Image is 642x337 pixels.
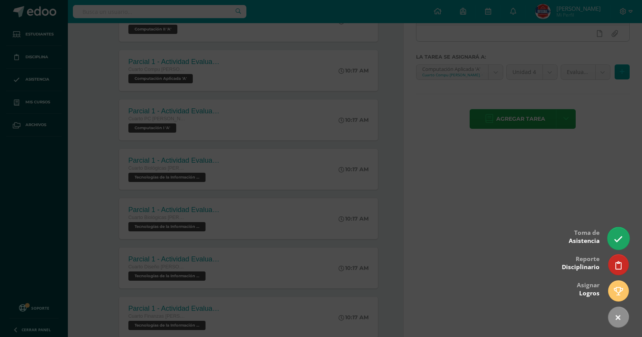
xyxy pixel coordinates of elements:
[569,237,600,245] span: Asistencia
[562,250,600,275] div: Reporte
[577,276,600,301] div: Asignar
[579,289,600,297] span: Logros
[562,263,600,271] span: Disciplinario
[569,224,600,249] div: Toma de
